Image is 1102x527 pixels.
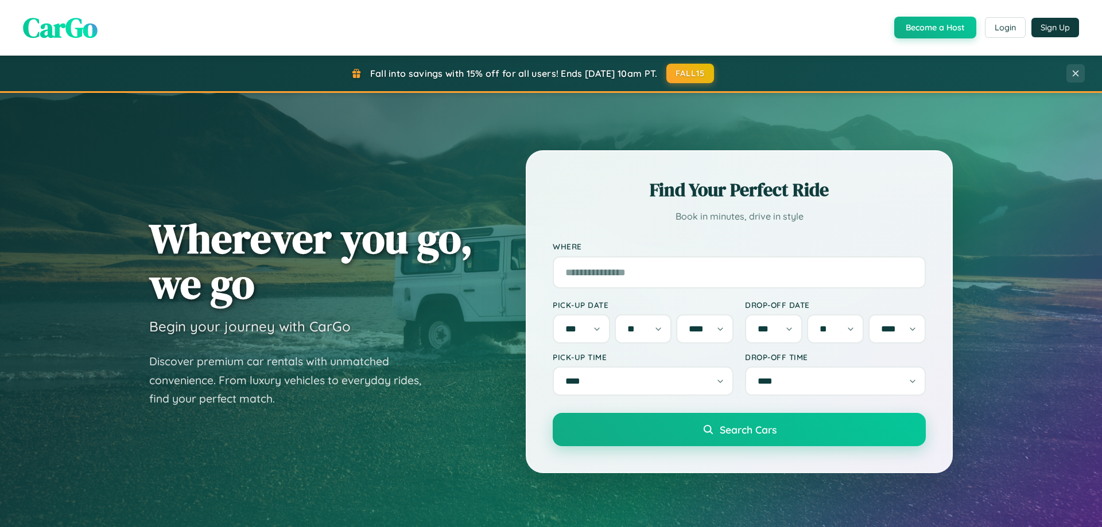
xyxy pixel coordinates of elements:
span: CarGo [23,9,98,46]
h2: Find Your Perfect Ride [553,177,926,202]
span: Search Cars [720,423,777,436]
button: Search Cars [553,413,926,446]
h1: Wherever you go, we go [149,216,473,306]
button: FALL15 [666,64,715,83]
button: Login [985,17,1026,38]
label: Where [553,242,926,252]
button: Become a Host [894,17,976,38]
span: Fall into savings with 15% off for all users! Ends [DATE] 10am PT. [370,68,658,79]
p: Discover premium car rentals with unmatched convenience. From luxury vehicles to everyday rides, ... [149,352,436,408]
label: Drop-off Date [745,300,926,310]
label: Pick-up Time [553,352,734,362]
label: Pick-up Date [553,300,734,310]
h3: Begin your journey with CarGo [149,318,351,335]
button: Sign Up [1031,18,1079,37]
p: Book in minutes, drive in style [553,208,926,225]
label: Drop-off Time [745,352,926,362]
